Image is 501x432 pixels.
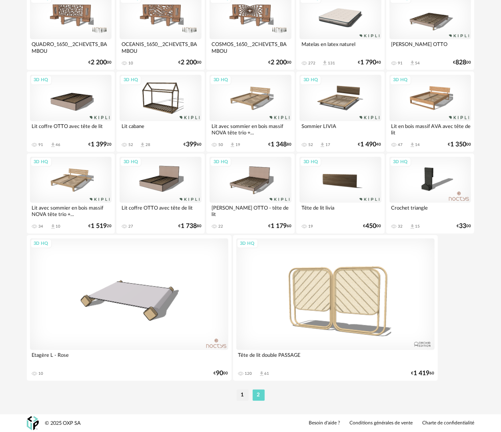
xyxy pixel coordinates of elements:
span: 2 200 [91,60,107,65]
span: 90 [216,371,224,376]
div: Lit avec sommier en bois massif NOVA tête trio +... [30,203,112,219]
span: Download icon [322,60,328,66]
span: Download icon [140,142,146,148]
div: 17 [325,142,330,147]
div: Lit cabane [120,121,202,137]
div: 14 [415,142,420,147]
div: € 00 [214,371,228,376]
span: 1 179 [271,224,287,229]
div: € 60 [411,371,435,376]
div: 19 [308,224,313,229]
span: Download icon [259,371,265,377]
div: € 00 [363,224,381,229]
div: 3D HQ [390,75,411,85]
div: € 40 [358,142,381,147]
div: € 60 [268,224,291,229]
div: Lit coffre OTTO avec tête de lit [30,121,112,137]
div: Crochet triangle [389,203,471,219]
div: [PERSON_NAME] OTTO - tête de lit [210,203,291,219]
span: 1 419 [414,371,430,376]
div: € 00 [453,60,471,65]
div: Tête de lit livia [299,203,381,219]
span: 2 200 [181,60,197,65]
div: OCEANIS_1650__2CHEVETS_BAMBOU [120,39,202,55]
div: 3D HQ [30,239,52,249]
div: 131 [328,61,335,66]
a: 3D HQ Lit coffre OTTO avec tête de lit 91 Download icon 46 €1 39920 [27,72,115,152]
div: 34 [39,224,44,229]
span: Download icon [409,224,415,230]
div: 15 [415,224,420,229]
img: OXP [27,416,39,430]
a: Besoin d'aide ? [309,420,340,426]
a: 3D HQ Lit avec sommier en bois massif NOVA tête trio +... 34 Download icon 10 €1 51920 [27,154,115,234]
div: 27 [128,224,133,229]
a: 3D HQ Tête de lit double PASSAGE 120 Download icon 61 €1 41960 [233,235,438,381]
span: 1 399 [91,142,107,147]
a: 3D HQ Crochet triangle 32 Download icon 15 €3300 [386,154,475,234]
div: Etagère L - Rose [30,350,228,366]
div: Sommier LIVIA [299,121,381,137]
div: 120 [245,371,252,376]
div: 32 [398,224,403,229]
span: 1 348 [271,142,287,147]
div: 22 [218,224,223,229]
li: 1 [237,390,249,401]
div: 3D HQ [30,75,52,85]
div: 3D HQ [300,157,321,167]
span: 1 738 [181,224,197,229]
a: 3D HQ Lit cabane 52 Download icon 28 €39960 [116,72,205,152]
span: 1 519 [91,224,107,229]
div: 3D HQ [390,157,411,167]
div: © 2025 OXP SA [45,420,81,427]
span: 1 350 [450,142,466,147]
div: 3D HQ [210,75,232,85]
a: 3D HQ [PERSON_NAME] OTTO - tête de lit 22 €1 17960 [206,154,295,234]
span: 399 [186,142,197,147]
div: € 00 [88,60,112,65]
span: Download icon [409,142,415,148]
div: Lit avec sommier en bois massif NOVA tête trio +... [210,121,291,137]
div: Matelas en latex naturel [299,39,381,55]
div: 50 [218,142,223,147]
div: 61 [265,371,269,376]
div: € 00 [178,60,202,65]
span: 1 790 [361,60,377,65]
div: 3D HQ [30,157,52,167]
div: Tête de lit double PASSAGE [236,350,435,366]
div: QUADRO_1650__2CHEVETS_BAMBOU [30,39,112,55]
div: 10 [128,61,133,66]
div: 272 [308,61,315,66]
a: 3D HQ Lit avec sommier en bois massif NOVA tête trio +... 50 Download icon 19 €1 34880 [206,72,295,152]
div: COSMOS_1650__2CHEVETS_BAMBOU [210,39,291,55]
div: 3D HQ [237,239,258,249]
a: Conditions générales de vente [350,420,413,426]
span: 1 490 [361,142,377,147]
div: 52 [308,142,313,147]
span: Download icon [50,142,56,148]
div: € 80 [178,224,202,229]
div: Lit en bois massif AVA avec tête de lit [389,121,471,137]
div: 3D HQ [120,75,142,85]
div: 3D HQ [120,157,142,167]
div: € 40 [358,60,381,65]
div: 54 [415,61,420,66]
div: 10 [56,224,61,229]
span: Download icon [230,142,236,148]
a: 3D HQ Lit coffre OTTO avec tête de lit 27 €1 73880 [116,154,205,234]
div: € 00 [457,224,471,229]
div: € 20 [88,224,112,229]
div: Lit coffre OTTO avec tête de lit [120,203,202,219]
span: 450 [366,224,377,229]
div: € 20 [88,142,112,147]
div: € 00 [268,60,291,65]
li: 2 [253,390,265,401]
div: 47 [398,142,403,147]
div: 3D HQ [210,157,232,167]
div: € 00 [448,142,471,147]
div: € 60 [184,142,202,147]
div: 3D HQ [300,75,321,85]
div: [PERSON_NAME] OTTO [389,39,471,55]
span: Download icon [50,224,56,230]
div: 91 [39,142,44,147]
